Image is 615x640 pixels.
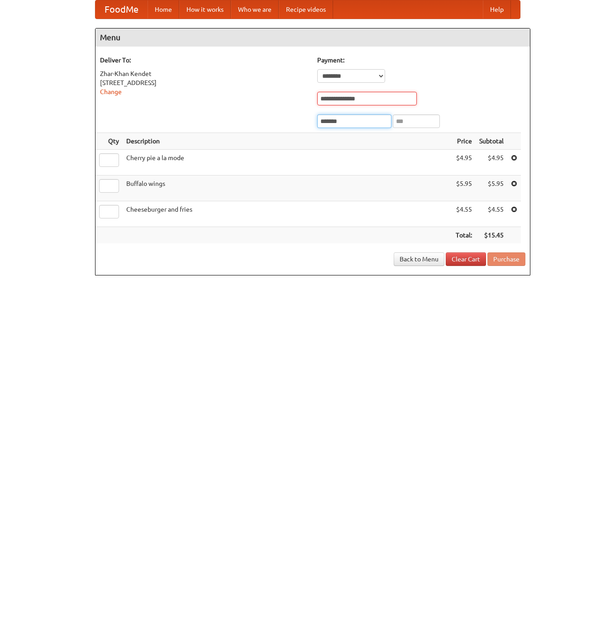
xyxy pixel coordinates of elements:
a: Clear Cart [446,252,486,266]
a: Back to Menu [394,252,444,266]
th: $15.45 [476,227,507,244]
th: Price [452,133,476,150]
a: Home [148,0,179,19]
th: Qty [95,133,123,150]
th: Description [123,133,452,150]
th: Subtotal [476,133,507,150]
a: Who we are [231,0,279,19]
td: $4.95 [476,150,507,175]
td: $4.55 [476,201,507,227]
td: Cheeseburger and fries [123,201,452,227]
button: Purchase [487,252,525,266]
h5: Deliver To: [100,56,308,65]
a: How it works [179,0,231,19]
a: Recipe videos [279,0,333,19]
th: Total: [452,227,476,244]
td: Buffalo wings [123,175,452,201]
div: [STREET_ADDRESS] [100,78,308,87]
td: $4.95 [452,150,476,175]
td: Cherry pie a la mode [123,150,452,175]
a: FoodMe [95,0,148,19]
td: $5.95 [476,175,507,201]
td: $5.95 [452,175,476,201]
a: Change [100,88,122,95]
div: Zhar-Khan Kendet [100,69,308,78]
h4: Menu [95,28,530,47]
a: Help [483,0,511,19]
h5: Payment: [317,56,525,65]
td: $4.55 [452,201,476,227]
